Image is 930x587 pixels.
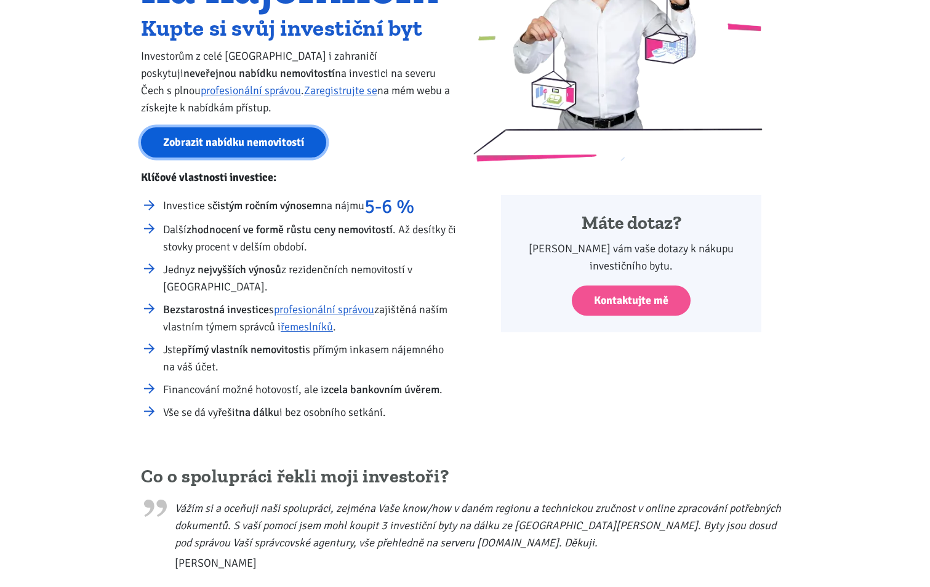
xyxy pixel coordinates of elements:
[141,169,457,186] p: Klíčové vlastnosti investice:
[304,84,377,97] a: Zaregistrujte se
[274,303,374,316] a: profesionální správou
[163,221,457,255] li: Další . Až desítky či stovky procent v delším období.
[141,18,457,38] h2: Kupte si svůj investiční byt
[182,343,305,356] strong: přímý vlastník nemovitosti
[141,127,326,158] a: Zobrazit nabídku nemovitostí
[163,381,457,398] li: Financování možné hotovostí, ale i .
[183,66,335,80] strong: neveřejnou nabídku nemovitostí
[281,320,333,333] a: řemeslníků
[190,263,281,276] strong: z nejvyšších výnosů
[141,465,789,489] h2: Co o spolupráci řekli moji investoři?
[518,240,745,274] p: [PERSON_NAME] vám vaše dotazy k nákupu investičního bytu.
[141,47,457,116] p: Investorům z celé [GEOGRAPHIC_DATA] i zahraničí poskytuji na investici na severu Čech s plnou . n...
[186,223,393,236] strong: zhodnocení ve formě růstu ceny nemovitostí
[364,194,414,218] strong: 5-6 %
[518,212,745,235] h4: Máte dotaz?
[163,301,457,335] li: s zajištěná naším vlastním týmem správců i .
[572,286,691,316] a: Kontaktujte mě
[163,341,457,375] li: Jste s přímým inkasem nájemného na váš účet.
[163,404,457,421] li: Vše se dá vyřešit i bez osobního setkání.
[239,405,279,419] strong: na dálku
[212,199,321,212] strong: čistým ročním výnosem
[201,84,301,97] a: profesionální správou
[163,197,457,215] li: Investice s na nájmu
[163,303,269,316] strong: Bezstarostná investice
[324,383,439,396] strong: zcela bankovním úvěrem
[175,554,789,572] span: [PERSON_NAME]
[163,261,457,295] li: Jedny z rezidenčních nemovitostí v [GEOGRAPHIC_DATA].
[141,493,789,572] blockquote: Vážím si a oceňuji naši spolupráci, zejména Vaše know/how v daném regionu a technickou zručnost v...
